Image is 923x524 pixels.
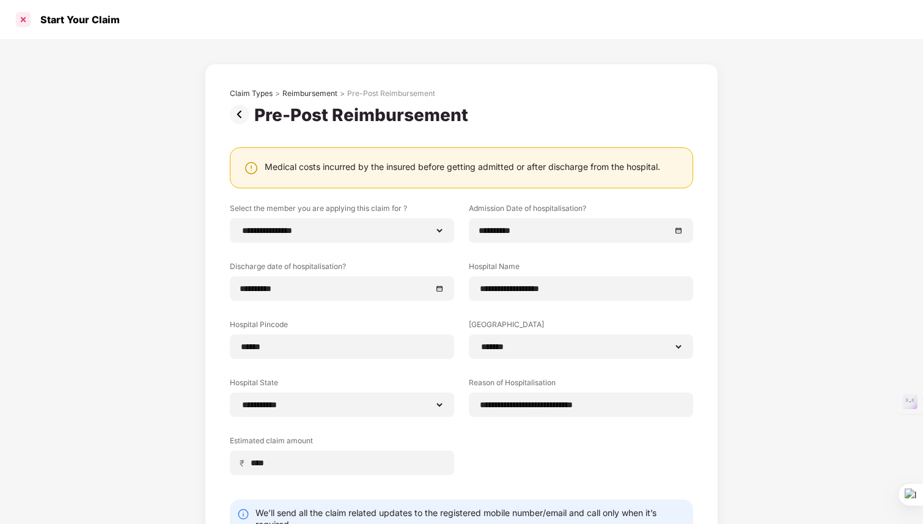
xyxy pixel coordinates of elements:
[469,203,693,218] label: Admission Date of hospitalisation?
[33,13,120,26] div: Start Your Claim
[230,435,454,451] label: Estimated claim amount
[230,261,454,276] label: Discharge date of hospitalisation?
[240,457,249,469] span: ₹
[340,89,345,98] div: >
[469,319,693,334] label: [GEOGRAPHIC_DATA]
[469,261,693,276] label: Hospital Name
[230,377,454,393] label: Hospital State
[347,89,435,98] div: Pre-Post Reimbursement
[265,161,660,172] div: Medical costs incurred by the insured before getting admitted or after discharge from the hospital.
[244,161,259,175] img: svg+xml;base64,PHN2ZyBpZD0iV2FybmluZ18tXzI0eDI0IiBkYXRhLW5hbWU9Ildhcm5pbmcgLSAyNHgyNCIgeG1sbnM9Im...
[230,203,454,218] label: Select the member you are applying this claim for ?
[282,89,337,98] div: Reimbursement
[275,89,280,98] div: >
[230,319,454,334] label: Hospital Pincode
[230,89,273,98] div: Claim Types
[254,105,473,125] div: Pre-Post Reimbursement
[469,377,693,393] label: Reason of Hospitalisation
[230,105,254,124] img: svg+xml;base64,PHN2ZyBpZD0iUHJldi0zMngzMiIgeG1sbnM9Imh0dHA6Ly93d3cudzMub3JnLzIwMDAvc3ZnIiB3aWR0aD...
[237,508,249,520] img: svg+xml;base64,PHN2ZyBpZD0iSW5mby0yMHgyMCIgeG1sbnM9Imh0dHA6Ly93d3cudzMub3JnLzIwMDAvc3ZnIiB3aWR0aD...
